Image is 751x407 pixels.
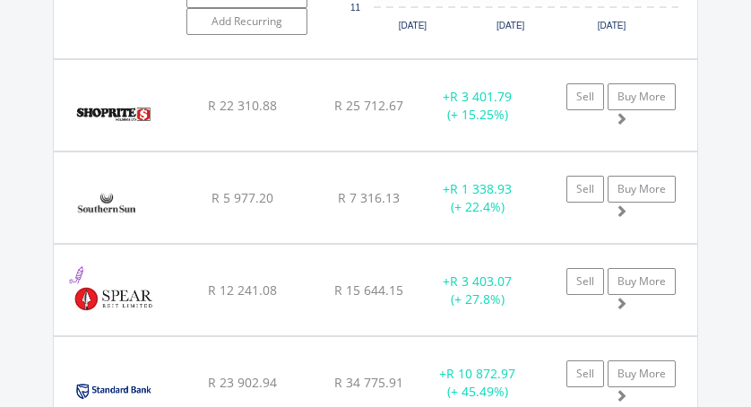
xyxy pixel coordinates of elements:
text: [DATE] [598,21,626,30]
text: [DATE] [496,21,525,30]
span: R 3 401.79 [450,88,512,105]
a: Add Recurring [186,8,307,35]
img: EQU.ZA.SSU.png [63,175,153,238]
span: R 34 775.91 [334,374,403,391]
div: + (+ 15.25%) [421,88,533,124]
span: R 15 644.15 [334,281,403,299]
span: R 25 712.67 [334,97,403,114]
span: R 22 310.88 [208,97,277,114]
a: Sell [566,83,604,110]
a: Sell [566,360,604,387]
span: R 10 872.97 [446,365,515,382]
a: Buy More [608,268,676,295]
img: EQU.ZA.SHP.png [63,82,164,146]
span: R 5 977.20 [211,189,273,206]
text: 11 [350,3,361,13]
a: Buy More [608,360,676,387]
div: + (+ 27.8%) [421,273,533,308]
a: Buy More [608,83,676,110]
img: EQU.ZA.SEA.png [63,267,164,331]
span: R 23 902.94 [208,374,277,391]
span: R 7 316.13 [338,189,400,206]
span: R 3 403.07 [450,273,512,290]
span: R 12 241.08 [208,281,277,299]
a: Sell [566,268,604,295]
div: + (+ 45.49%) [421,365,533,401]
div: + (+ 22.4%) [421,180,533,216]
text: [DATE] [399,21,427,30]
a: Sell [566,176,604,203]
span: R 1 338.93 [450,180,512,197]
a: Buy More [608,176,676,203]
